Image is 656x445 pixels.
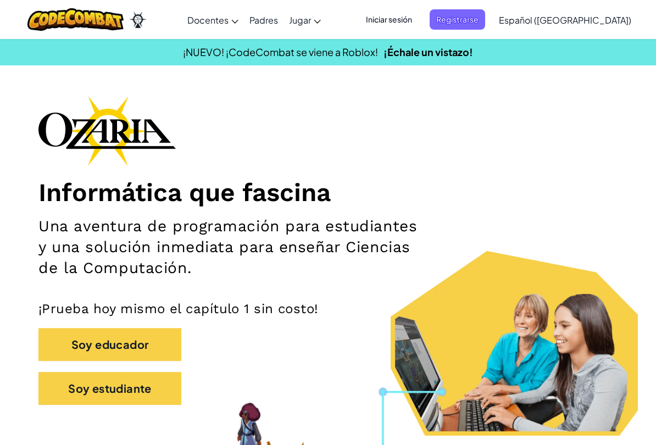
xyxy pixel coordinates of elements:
[38,372,181,405] button: Soy estudiante
[129,12,147,28] img: Ozaria
[493,5,637,35] a: Español ([GEOGRAPHIC_DATA])
[499,14,631,26] span: Español ([GEOGRAPHIC_DATA])
[27,8,124,31] img: CodeCombat logo
[38,216,426,279] h2: Una aventura de programación para estudiantes y una solución inmediata para enseñar Ciencias de l...
[183,46,378,58] span: ¡NUEVO! ¡CodeCombat se viene a Roblox!
[359,9,419,30] button: Iniciar sesión
[383,46,473,58] a: ¡Échale un vistazo!
[38,177,618,208] h1: Informática que fascina
[38,96,176,166] img: Ozaria branding logo
[430,9,485,30] button: Registrarse
[187,14,229,26] span: Docentes
[244,5,283,35] a: Padres
[289,14,311,26] span: Jugar
[283,5,326,35] a: Jugar
[38,301,618,317] p: ¡Prueba hoy mismo el capítulo 1 sin costo!
[182,5,244,35] a: Docentes
[38,328,181,361] button: Soy educador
